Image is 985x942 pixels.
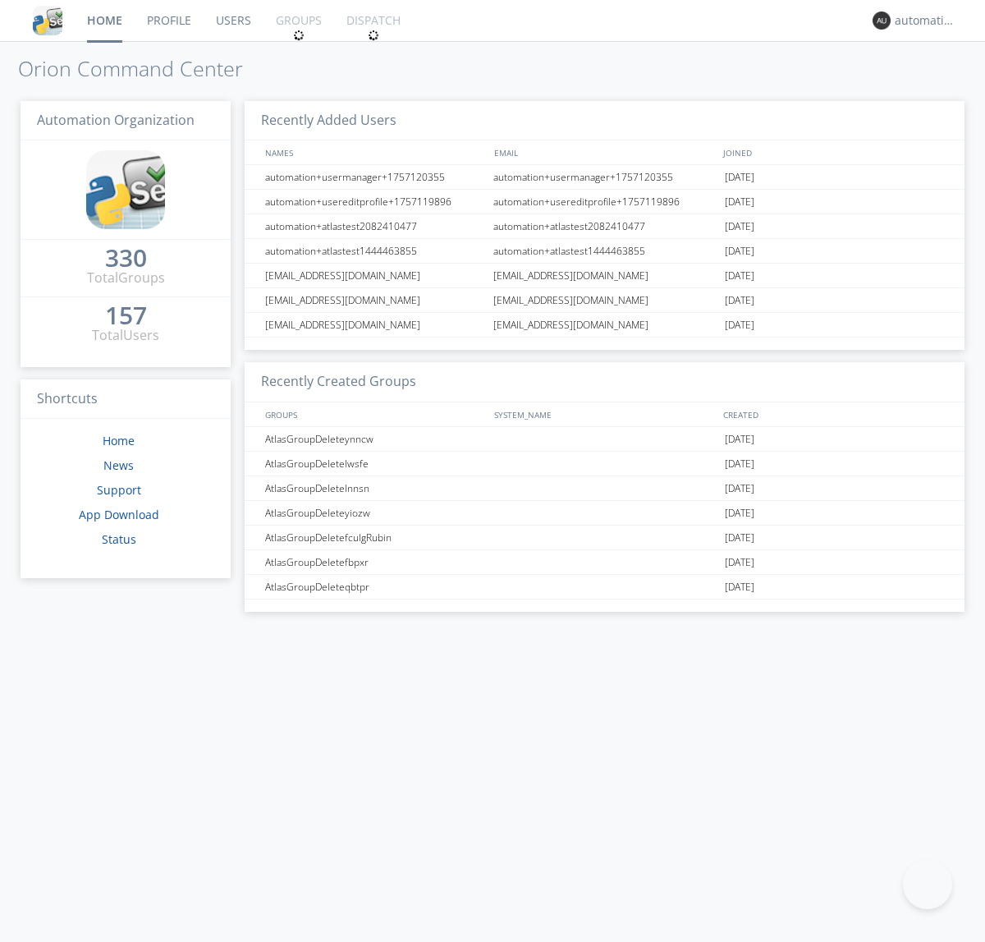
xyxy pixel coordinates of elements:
div: automation+usereditprofile+1757119896 [489,190,721,214]
a: News [103,457,134,473]
span: [DATE] [725,476,754,501]
iframe: Toggle Customer Support [903,860,952,909]
div: 330 [105,250,147,266]
a: automation+atlastest1444463855automation+atlastest1444463855[DATE] [245,239,964,264]
a: Support [97,482,141,498]
span: [DATE] [725,313,754,338]
div: AtlasGroupDeletefbpxr [261,550,488,574]
div: automation+atlas0018 [895,12,956,29]
span: [DATE] [725,288,754,313]
span: [DATE] [725,575,754,600]
div: NAMES [261,140,486,164]
span: [DATE] [725,165,754,190]
div: [EMAIL_ADDRESS][DOMAIN_NAME] [261,288,488,312]
div: [EMAIL_ADDRESS][DOMAIN_NAME] [489,288,721,312]
span: [DATE] [725,427,754,452]
div: automation+usermanager+1757120355 [261,165,488,189]
div: AtlasGroupDeleteqbtpr [261,575,488,599]
a: Status [102,531,136,547]
div: Total Users [92,326,159,345]
div: AtlasGroupDeletelnnsn [261,476,488,500]
h3: Recently Created Groups [245,362,964,402]
span: [DATE] [725,264,754,288]
h3: Shortcuts [21,379,231,420]
a: AtlasGroupDeletefbpxr[DATE] [245,550,964,575]
span: [DATE] [725,214,754,239]
img: cddb5a64eb264b2086981ab96f4c1ba7 [33,6,62,35]
a: [EMAIL_ADDRESS][DOMAIN_NAME][EMAIL_ADDRESS][DOMAIN_NAME][DATE] [245,288,964,313]
a: [EMAIL_ADDRESS][DOMAIN_NAME][EMAIL_ADDRESS][DOMAIN_NAME][DATE] [245,264,964,288]
div: automation+usereditprofile+1757119896 [261,190,488,214]
span: [DATE] [725,550,754,575]
div: AtlasGroupDeletelwsfe [261,452,488,476]
span: [DATE] [725,190,754,214]
div: [EMAIL_ADDRESS][DOMAIN_NAME] [261,313,488,337]
span: [DATE] [725,452,754,476]
a: AtlasGroupDeletefculgRubin[DATE] [245,526,964,550]
img: 373638.png [873,11,891,30]
a: 330 [105,250,147,269]
div: automation+atlastest2082410477 [261,214,488,238]
div: Total Groups [87,269,165,287]
div: JOINED [719,140,949,164]
div: 157 [105,307,147,324]
div: EMAIL [490,140,719,164]
div: automation+atlastest1444463855 [261,239,488,263]
a: AtlasGroupDeleteqbtpr[DATE] [245,575,964,600]
img: spin.svg [293,30,305,41]
div: SYSTEM_NAME [490,402,719,426]
a: automation+atlastest2082410477automation+atlastest2082410477[DATE] [245,214,964,239]
img: spin.svg [368,30,379,41]
img: cddb5a64eb264b2086981ab96f4c1ba7 [86,150,165,229]
a: App Download [79,507,159,522]
a: [EMAIL_ADDRESS][DOMAIN_NAME][EMAIL_ADDRESS][DOMAIN_NAME][DATE] [245,313,964,338]
a: automation+usereditprofile+1757119896automation+usereditprofile+1757119896[DATE] [245,190,964,214]
div: [EMAIL_ADDRESS][DOMAIN_NAME] [489,313,721,337]
span: [DATE] [725,239,754,264]
div: GROUPS [261,402,486,426]
h3: Recently Added Users [245,101,964,141]
div: AtlasGroupDeleteyiozw [261,501,488,525]
a: AtlasGroupDeletelnnsn[DATE] [245,476,964,501]
a: Home [103,433,135,448]
div: automation+usermanager+1757120355 [489,165,721,189]
span: Automation Organization [37,111,195,129]
a: AtlasGroupDeletelwsfe[DATE] [245,452,964,476]
div: automation+atlastest1444463855 [489,239,721,263]
span: [DATE] [725,501,754,526]
div: AtlasGroupDeleteynncw [261,427,488,451]
div: CREATED [719,402,949,426]
a: AtlasGroupDeleteynncw[DATE] [245,427,964,452]
div: [EMAIL_ADDRESS][DOMAIN_NAME] [489,264,721,287]
a: AtlasGroupDeleteyiozw[DATE] [245,501,964,526]
span: [DATE] [725,526,754,550]
div: AtlasGroupDeletefculgRubin [261,526,488,549]
a: automation+usermanager+1757120355automation+usermanager+1757120355[DATE] [245,165,964,190]
div: automation+atlastest2082410477 [489,214,721,238]
a: 157 [105,307,147,326]
div: [EMAIL_ADDRESS][DOMAIN_NAME] [261,264,488,287]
